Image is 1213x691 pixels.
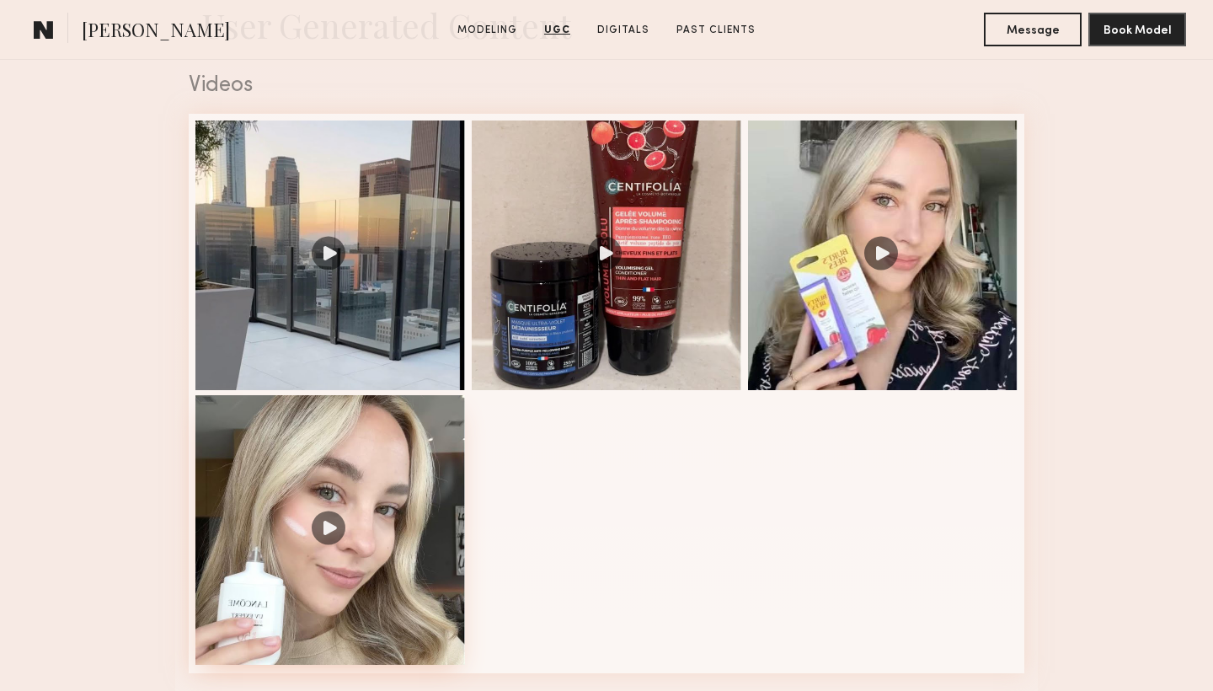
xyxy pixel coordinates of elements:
[451,23,524,38] a: Modeling
[590,23,656,38] a: Digitals
[1088,22,1186,36] a: Book Model
[1088,13,1186,46] button: Book Model
[670,23,762,38] a: Past Clients
[984,13,1082,46] button: Message
[537,23,577,38] a: UGC
[189,75,1024,97] div: Videos
[82,17,230,46] span: [PERSON_NAME]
